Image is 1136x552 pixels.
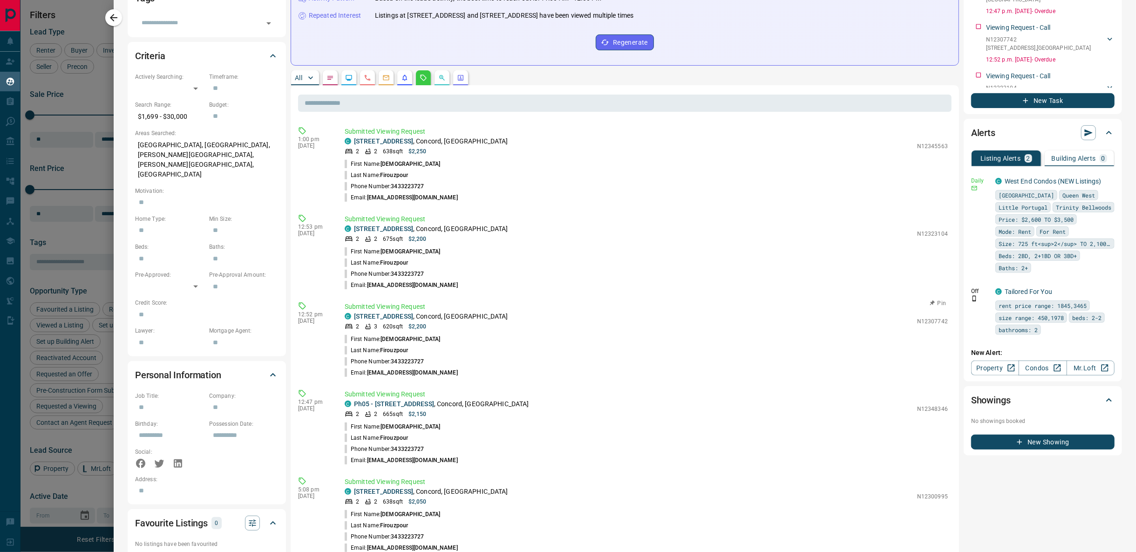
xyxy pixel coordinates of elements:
span: rent price range: 1845,3465 [999,301,1087,310]
div: Criteria [135,45,279,67]
p: Timeframe: [209,73,279,81]
span: 3433223727 [391,271,424,277]
p: 638 sqft [383,497,403,506]
p: Address: [135,475,279,484]
div: Showings [971,389,1115,411]
p: $2,050 [408,497,427,506]
span: [EMAIL_ADDRESS][DOMAIN_NAME] [367,545,458,551]
p: Phone Number: [345,532,424,541]
span: size range: 450,1978 [999,313,1064,322]
p: 2 [356,410,359,418]
p: Areas Searched: [135,129,279,137]
span: [DEMOGRAPHIC_DATA] [381,161,440,167]
p: Off [971,287,990,295]
p: 638 sqft [383,147,403,156]
h2: Showings [971,393,1011,408]
p: 2 [374,147,377,156]
span: 3433223727 [391,358,424,365]
span: [EMAIL_ADDRESS][DOMAIN_NAME] [367,457,458,463]
p: Daily [971,177,990,185]
div: N12323104[STREET_ADDRESS],[GEOGRAPHIC_DATA] [986,82,1115,102]
p: 2 [1027,155,1030,162]
p: N12300995 [917,492,948,501]
h2: Personal Information [135,368,221,382]
p: N12307742 [917,317,948,326]
p: [STREET_ADDRESS] , [GEOGRAPHIC_DATA] [986,44,1091,52]
p: Baths: [209,243,279,251]
h2: Criteria [135,48,165,63]
span: Firouzpour [380,172,408,178]
p: [DATE] [298,318,331,324]
p: 665 sqft [383,410,403,418]
p: , Concord, [GEOGRAPHIC_DATA] [354,224,508,234]
p: Job Title: [135,392,204,400]
span: 3433223727 [391,446,424,452]
p: Pre-Approved: [135,271,204,279]
p: , Concord, [GEOGRAPHIC_DATA] [354,312,508,321]
a: West End Condos (NEW Listings) [1005,177,1102,185]
p: No listings have been favourited [135,540,279,548]
p: Building Alerts [1052,155,1096,162]
p: Last Name: [345,259,408,267]
svg: Agent Actions [457,74,464,82]
div: Alerts [971,122,1115,144]
p: [DATE] [298,405,331,412]
a: [STREET_ADDRESS] [354,137,413,145]
p: Submitted Viewing Request [345,389,948,399]
a: [STREET_ADDRESS] [354,313,413,320]
span: Firouzpour [380,259,408,266]
p: Actively Searching: [135,73,204,81]
p: Listings at [STREET_ADDRESS] and [STREET_ADDRESS] have been viewed multiple times [375,11,634,20]
svg: Listing Alerts [401,74,408,82]
div: N12307742[STREET_ADDRESS],[GEOGRAPHIC_DATA] [986,34,1115,54]
p: 12:52 p.m. [DATE] - Overdue [986,55,1115,64]
svg: Email [971,185,978,191]
button: New Showing [971,435,1115,450]
p: Pre-Approval Amount: [209,271,279,279]
p: First Name: [345,423,440,431]
span: Little Portugal [999,203,1048,212]
p: Submitted Viewing Request [345,302,948,312]
div: condos.ca [345,401,351,407]
span: 3433223727 [391,183,424,190]
button: Regenerate [596,34,654,50]
p: , Concord, [GEOGRAPHIC_DATA] [354,136,508,146]
div: condos.ca [345,225,351,232]
p: [GEOGRAPHIC_DATA], [GEOGRAPHIC_DATA], [PERSON_NAME][GEOGRAPHIC_DATA], [PERSON_NAME][GEOGRAPHIC_DA... [135,137,279,182]
span: 3433223727 [391,533,424,540]
p: N12345563 [917,142,948,150]
p: Possession Date: [209,420,279,428]
svg: Push Notification Only [971,295,978,302]
p: Phone Number: [345,182,424,191]
a: [STREET_ADDRESS] [354,488,413,495]
p: 2 [356,322,359,331]
p: Birthday: [135,420,204,428]
p: 2 [374,235,377,243]
p: 0 [214,518,219,528]
span: Price: $2,600 TO $3,500 [999,215,1074,224]
p: First Name: [345,160,440,168]
p: Last Name: [345,434,408,442]
p: Search Range: [135,101,204,109]
h2: Favourite Listings [135,516,208,531]
span: [EMAIL_ADDRESS][DOMAIN_NAME] [367,282,458,288]
p: 12:53 pm [298,224,331,230]
p: Budget: [209,101,279,109]
p: Lawyer: [135,327,204,335]
p: 12:47 pm [298,399,331,405]
a: Property [971,361,1019,375]
p: Phone Number: [345,357,424,366]
div: condos.ca [345,138,351,144]
p: First Name: [345,247,440,256]
p: Phone Number: [345,270,424,278]
a: [STREET_ADDRESS] [354,225,413,232]
p: Last Name: [345,171,408,179]
span: [DEMOGRAPHIC_DATA] [381,511,440,518]
svg: Notes [327,74,334,82]
p: 2 [374,410,377,418]
p: All [295,75,302,81]
p: First Name: [345,510,440,518]
span: Firouzpour [380,347,408,354]
p: , Concord, [GEOGRAPHIC_DATA] [354,487,508,497]
p: [DATE] [298,230,331,237]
